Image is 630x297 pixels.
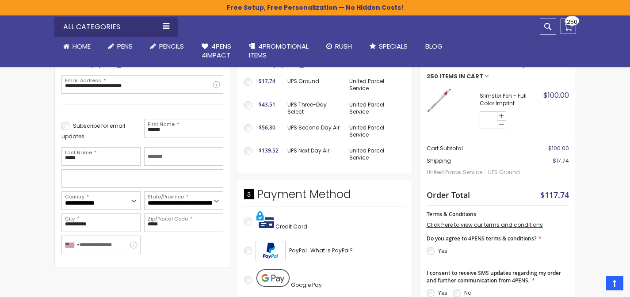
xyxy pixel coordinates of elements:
span: $139.52 [259,147,279,154]
td: UPS Next Day Air [283,143,345,166]
a: Home [54,37,99,56]
span: Rush [335,42,352,51]
img: Acceptance Mark [256,241,286,260]
span: PayPal [289,247,307,254]
span: United Parcel Service - UPS Ground [427,164,525,180]
span: I consent to receive SMS updates regarding my order and further communication from 4PENS. [427,269,561,284]
strong: Slimster Pen - Full Color Imprint [480,92,541,107]
span: $100.00 [543,90,569,100]
span: Items in Cart [439,73,483,80]
a: 250 [561,19,576,34]
a: 4Pens4impact [193,37,240,65]
td: United Parcel Service [345,73,405,96]
label: Yes [438,247,447,255]
span: Blog [425,42,443,51]
span: Terms & Conditions [427,210,476,218]
img: slimster-full-color-pen-Red [427,88,451,113]
span: $43.51 [259,101,275,108]
td: UPS Ground [283,73,345,96]
a: 4PROMOTIONALITEMS [240,37,317,65]
span: Credit Card [275,223,307,230]
td: United Parcel Service [345,120,405,143]
span: $17.74 [259,77,275,85]
strong: Order Total [427,188,470,200]
span: Shipping [427,157,451,164]
a: Rush [317,37,361,56]
span: Home [73,42,91,51]
a: Pens [99,37,141,56]
td: United Parcel Service [345,97,405,120]
a: Blog [416,37,451,56]
a: Pencils [141,37,193,56]
img: Pay with credit card [256,211,274,228]
img: Pay with Google Pay [256,269,290,287]
td: UPS Second Day Air [283,120,345,143]
span: 4PROMOTIONAL ITEMS [249,42,309,60]
a: Click here to view our terms and conditions [427,221,543,228]
span: $100.00 [548,145,569,152]
td: UPS Three-Day Select [283,97,345,120]
td: United Parcel Service [345,143,405,166]
div: Payment Method [244,187,406,206]
span: Pencils [159,42,184,51]
span: 250 [567,18,577,26]
span: Subscribe for email updates [61,122,125,140]
a: Top [606,276,623,290]
span: $56.30 [259,124,275,131]
span: $117.74 [540,190,569,200]
th: Cart Subtotal [427,142,525,155]
span: $17.74 [553,157,569,164]
span: 250 [427,73,438,80]
span: Do you agree to 4PENS terms & conditions? [427,235,536,242]
span: 4Pens 4impact [202,42,231,60]
span: What is PayPal? [310,247,353,254]
a: Specials [361,37,416,56]
div: United States: +1 [62,236,82,254]
span: Google Pay [291,281,322,289]
span: Pens [117,42,133,51]
span: Specials [379,42,408,51]
div: All Categories [54,17,178,37]
a: What is PayPal? [310,245,353,256]
label: Yes [438,289,447,297]
label: No [464,289,471,297]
